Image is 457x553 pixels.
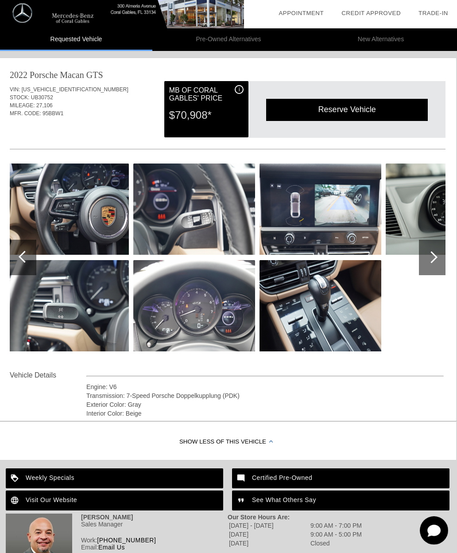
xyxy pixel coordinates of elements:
[228,522,309,530] td: [DATE] - [DATE]
[305,28,457,51] li: New Alternatives
[6,521,228,528] div: Sales Manager
[86,382,444,391] div: Engine: V6
[10,110,41,117] span: MFR. CODE:
[6,537,228,544] div: Work:
[86,409,444,418] div: Interior Color: Beige
[341,10,401,16] a: Credit Approved
[228,514,290,521] strong: Our Store Hours Are:
[6,491,26,510] img: ic_language_white_24dp_2x.png
[86,400,444,409] div: Exterior Color: Gray
[10,123,445,137] div: Quoted on [DATE] 10:24:21 PM
[310,530,362,538] td: 9:00 AM - 5:00 PM
[86,391,444,400] div: Transmission: 7-Speed Porsche Doppelkupplung (PDK)
[133,164,255,255] img: image.aspx
[418,10,448,16] a: Trade-In
[81,514,133,521] strong: [PERSON_NAME]
[169,104,244,127] div: $70,908*
[169,85,244,104] div: MB of Coral Gables' Price
[232,468,449,488] a: Certified Pre-Owned
[228,530,309,538] td: [DATE]
[43,110,63,117] span: 95BBW1
[10,370,86,381] div: Vehicle Details
[98,544,125,551] a: Email Us
[310,539,362,547] td: Closed
[10,94,29,101] span: STOCK:
[6,468,26,488] img: ic_loyalty_white_24dp_2x.png
[420,516,448,545] button: Toggle Chat Window
[310,522,362,530] td: 9:00 AM - 7:00 PM
[133,260,255,351] img: image.aspx
[10,102,35,109] span: MILEAGE:
[232,491,252,510] img: ic_format_quote_white_24dp_2x.png
[31,94,53,101] span: UB30752
[97,537,156,544] a: [PHONE_NUMBER]
[232,468,252,488] img: ic_mode_comment_white_24dp_2x.png
[22,86,128,93] span: [US_VEHICLE_IDENTIFICATION_NUMBER]
[259,164,381,255] img: image.aspx
[10,86,20,93] span: VIN:
[7,260,129,351] img: image.aspx
[228,539,309,547] td: [DATE]
[6,491,223,510] a: Visit Our Website
[7,164,129,255] img: image.aspx
[10,69,84,81] div: 2022 Porsche Macan
[266,99,428,121] div: Reserve Vehicle
[279,10,324,16] a: Appointment
[152,28,305,51] li: Pre-Owned Alternatives
[86,69,103,81] div: GTS
[239,86,240,93] span: i
[232,491,449,510] a: See What Others Say
[259,260,381,351] img: image.aspx
[6,544,228,551] div: Email:
[36,102,53,109] span: 27,106
[420,516,448,545] svg: Start Chat
[6,468,223,488] a: Weekly Specials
